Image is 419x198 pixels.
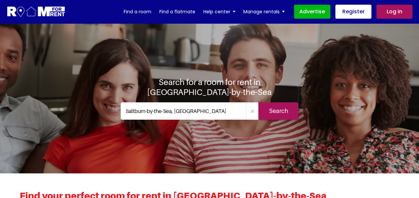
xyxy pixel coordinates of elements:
a: Advertise [294,5,330,19]
input: Where do you want to live. Search by town or postcode [121,102,246,120]
img: Logo for Room for Rent, featuring a welcoming design with a house icon and modern typography [7,6,66,18]
h1: Search for a room for rent in [GEOGRAPHIC_DATA]-by-the-Sea [121,77,299,97]
a: Manage rentals [243,7,285,17]
a: Log in [376,5,412,19]
input: Search [258,102,298,120]
a: Find a flatmate [159,7,195,17]
a: Find a room [124,7,151,17]
a: Help center [203,7,235,17]
a: Register [335,5,371,19]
